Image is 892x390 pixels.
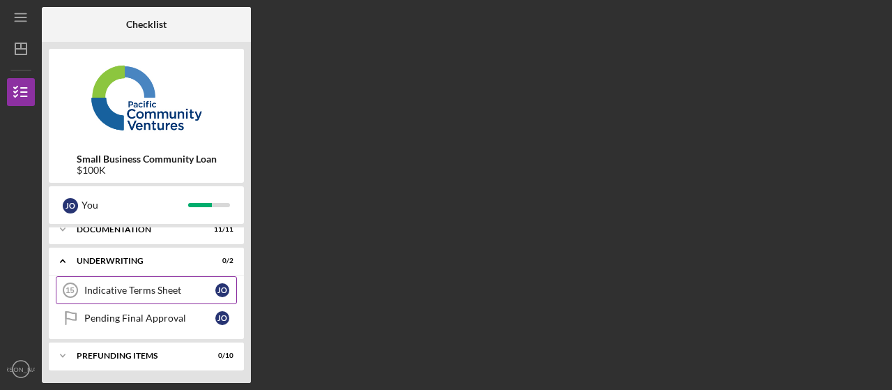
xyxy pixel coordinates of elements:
div: J O [215,283,229,297]
div: J O [215,311,229,325]
button: [PERSON_NAME] [7,355,35,383]
div: Pending Final Approval [84,313,215,324]
b: Small Business Community Loan [77,153,217,165]
div: Underwriting [77,257,199,265]
div: J O [63,198,78,213]
div: Indicative Terms Sheet [84,285,215,296]
b: Checklist [126,19,167,30]
div: You [82,193,188,217]
div: 0 / 10 [208,352,233,360]
div: 0 / 2 [208,257,233,265]
tspan: 15 [66,286,74,294]
a: 15Indicative Terms SheetJO [56,276,237,304]
div: Prefunding Items [77,352,199,360]
div: 11 / 11 [208,225,233,234]
img: Product logo [49,56,244,140]
div: $100K [77,165,217,176]
div: Documentation [77,225,199,234]
a: Pending Final ApprovalJO [56,304,237,332]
